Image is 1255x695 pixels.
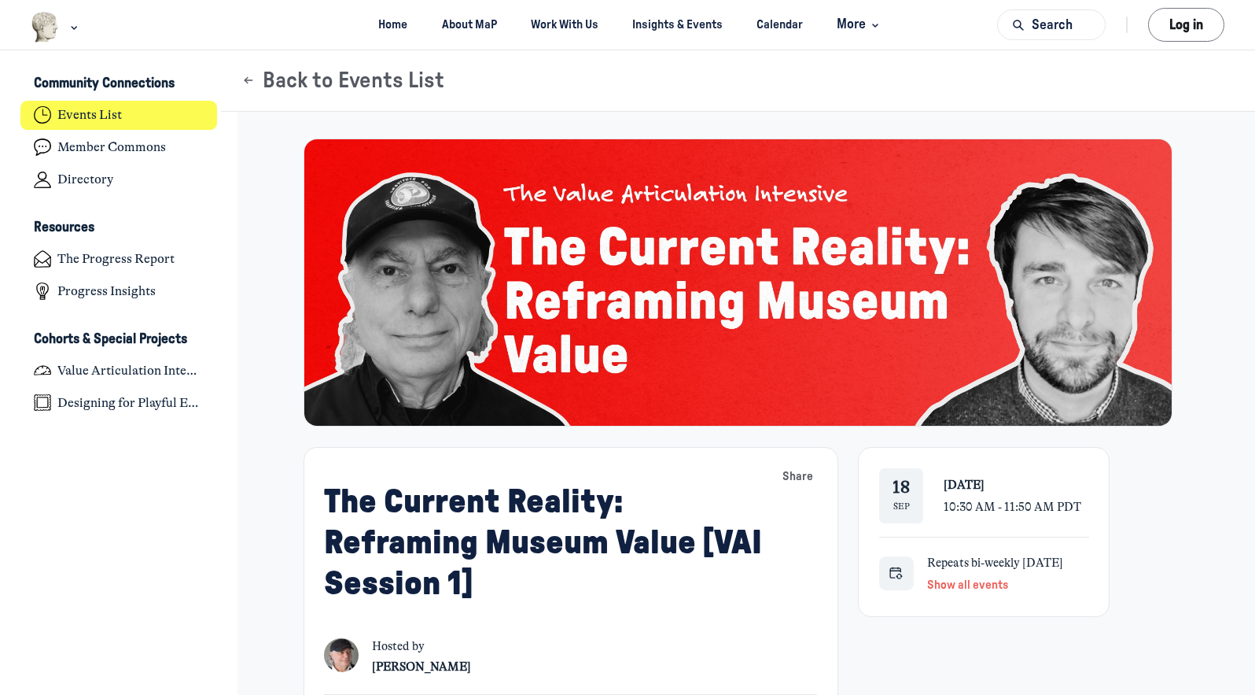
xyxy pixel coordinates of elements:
span: [DATE] [944,478,984,492]
a: Insights & Events [619,10,737,39]
div: 18 [892,478,910,498]
h4: Value Articulation Intensive (Cultural Leadership Lab) [57,363,204,379]
a: Home [365,10,421,39]
button: Show all events [927,574,1008,596]
span: More [837,14,883,35]
h4: Designing for Playful Engagement [57,395,204,411]
span: Share [782,468,813,486]
h3: Resources [34,220,94,236]
button: Museums as Progress logo [31,10,82,44]
button: Share [779,465,817,489]
h4: The Progress Report [57,251,175,267]
button: Community ConnectionsCollapse space [20,71,218,98]
h4: Member Commons [57,139,166,155]
span: Hosted by [372,638,471,656]
button: Search [997,9,1106,40]
span: [PERSON_NAME] [372,660,471,674]
h4: Events List [57,107,122,123]
a: Designing for Playful Engagement [20,388,218,417]
span: Repeats bi-weekly [DATE] [927,556,1063,570]
a: Value Articulation Intensive (Cultural Leadership Lab) [20,356,218,385]
a: Events List [20,101,218,130]
h3: Cohorts & Special Projects [34,331,187,348]
span: Show all events [927,579,1008,591]
a: Member Commons [20,133,218,162]
h4: Progress Insights [57,283,156,299]
button: Log in [1148,8,1224,42]
span: 10:30 AM - 11:50 AM PDT [944,500,1081,514]
h3: Community Connections [34,76,175,92]
header: Page Header [221,50,1255,112]
a: Directory [20,165,218,194]
button: Back to Events List [241,68,444,94]
button: More [823,10,890,39]
a: View user profile [372,656,471,678]
button: Cohorts & Special ProjectsCollapse space [20,326,218,353]
a: Progress Insights [20,277,218,306]
h1: The Current Reality: Reframing Museum Value [VAI Session 1] [324,482,779,604]
h4: Directory [57,172,113,187]
button: ResourcesCollapse space [20,215,218,242]
a: View user profile [324,638,358,678]
a: Calendar [743,10,817,39]
img: Museums as Progress logo [31,12,60,43]
a: Work With Us [517,10,612,39]
a: The Progress Report [20,245,218,274]
div: Sep [893,500,910,513]
a: About MaP [428,10,510,39]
